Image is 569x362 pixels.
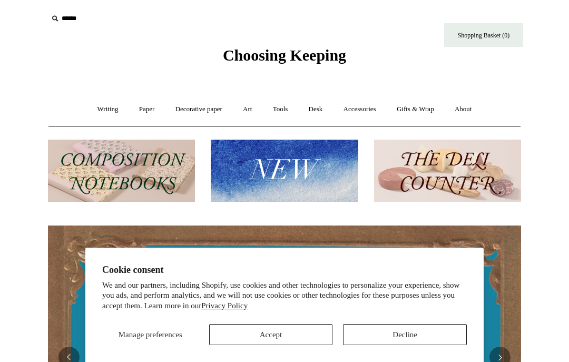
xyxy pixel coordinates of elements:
[119,330,182,339] span: Manage preferences
[88,95,128,123] a: Writing
[387,95,444,123] a: Gifts & Wrap
[445,95,482,123] a: About
[374,140,521,202] img: The Deli Counter
[102,280,467,311] p: We and our partners, including Shopify, use cookies and other technologies to personalize your ex...
[223,46,346,64] span: Choosing Keeping
[211,140,358,202] img: New.jpg__PID:f73bdf93-380a-4a35-bcfe-7823039498e1
[444,23,523,47] a: Shopping Basket (0)
[233,95,261,123] a: Art
[209,324,333,345] button: Accept
[102,324,199,345] button: Manage preferences
[334,95,386,123] a: Accessories
[201,301,248,310] a: Privacy Policy
[130,95,164,123] a: Paper
[102,265,467,276] h2: Cookie consent
[166,95,232,123] a: Decorative paper
[299,95,332,123] a: Desk
[263,95,298,123] a: Tools
[48,140,195,202] img: 202302 Composition ledgers.jpg__PID:69722ee6-fa44-49dd-a067-31375e5d54ec
[223,55,346,62] a: Choosing Keeping
[343,324,467,345] button: Decline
